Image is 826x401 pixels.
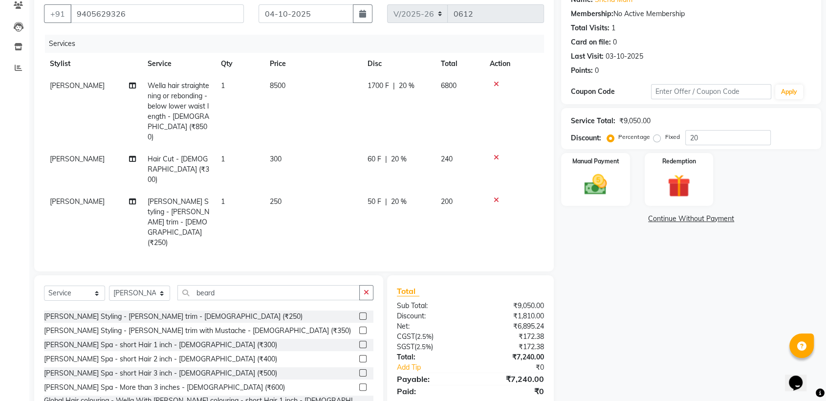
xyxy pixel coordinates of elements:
div: ₹7,240.00 [471,373,552,385]
span: 1 [221,155,225,163]
div: [PERSON_NAME] Styling - [PERSON_NAME] trim - [DEMOGRAPHIC_DATA] (₹250) [44,312,303,322]
div: [PERSON_NAME] Spa - More than 3 inches - [DEMOGRAPHIC_DATA] (₹600) [44,382,285,393]
span: 2.5% [417,333,432,340]
div: Total: [390,352,471,362]
div: ( ) [390,332,471,342]
div: Paid: [390,385,471,397]
a: Add Tip [390,362,484,373]
div: Points: [571,66,593,76]
div: ₹9,050.00 [619,116,650,126]
input: Search by Name/Mobile/Email/Code [70,4,244,23]
th: Service [142,53,215,75]
span: CGST [397,332,415,341]
div: 03-10-2025 [606,51,643,62]
span: | [385,197,387,207]
div: ₹172.38 [471,332,552,342]
input: Enter Offer / Coupon Code [651,84,771,99]
img: _cash.svg [577,172,614,198]
div: Payable: [390,373,471,385]
span: 200 [441,197,453,206]
div: Services [45,35,551,53]
div: 0 [613,37,617,47]
label: Redemption [662,157,696,166]
span: | [393,81,395,91]
a: Continue Without Payment [563,214,819,224]
div: ₹7,240.00 [471,352,552,362]
span: [PERSON_NAME] [50,197,105,206]
div: Net: [390,321,471,332]
span: 300 [270,155,282,163]
span: 20 % [391,154,407,164]
span: 8500 [270,81,285,90]
div: Card on file: [571,37,611,47]
div: Total Visits: [571,23,609,33]
th: Price [264,53,362,75]
span: 240 [441,155,453,163]
div: ₹0 [471,385,552,397]
span: 2.5% [416,343,431,351]
button: +91 [44,4,71,23]
label: Fixed [665,133,679,141]
span: Total [397,286,419,296]
div: Coupon Code [571,87,651,97]
th: Disc [362,53,435,75]
button: Apply [775,85,803,99]
div: [PERSON_NAME] Spa - short Hair 2 inch - [DEMOGRAPHIC_DATA] (₹400) [44,354,277,364]
th: Total [435,53,484,75]
div: Discount: [390,311,471,321]
span: SGST [397,342,414,351]
span: 250 [270,197,282,206]
div: 1 [611,23,615,33]
div: Membership: [571,9,613,19]
div: [PERSON_NAME] Spa - short Hair 1 inch - [DEMOGRAPHIC_DATA] (₹300) [44,340,277,350]
div: ₹9,050.00 [471,301,552,311]
span: Hair Cut - [DEMOGRAPHIC_DATA] (₹300) [148,155,209,184]
div: [PERSON_NAME] Styling - [PERSON_NAME] trim with Mustache - [DEMOGRAPHIC_DATA] (₹350) [44,326,351,336]
label: Percentage [618,133,650,141]
div: ₹1,810.00 [471,311,552,321]
div: ₹172.38 [471,342,552,352]
img: _gift.svg [660,172,697,200]
input: Search or Scan [177,285,360,300]
label: Manual Payment [572,157,619,166]
div: Sub Total: [390,301,471,311]
span: 60 F [368,154,381,164]
div: Service Total: [571,116,615,126]
span: 6800 [441,81,456,90]
div: ₹6,895.24 [471,321,552,332]
span: 50 F [368,197,381,207]
span: 20 % [391,197,407,207]
div: ₹0 [484,362,551,373]
span: 1 [221,197,225,206]
div: 0 [595,66,599,76]
th: Stylist [44,53,142,75]
span: [PERSON_NAME] [50,155,105,163]
span: 20 % [399,81,414,91]
span: [PERSON_NAME] Styling - [PERSON_NAME] trim - [DEMOGRAPHIC_DATA] (₹250) [148,197,209,247]
div: No Active Membership [571,9,811,19]
span: 1700 F [368,81,389,91]
div: Last Visit: [571,51,604,62]
span: Wella hair straightening or rebonding - below lower waist length - [DEMOGRAPHIC_DATA] (₹8500) [148,81,209,141]
div: [PERSON_NAME] Spa - short Hair 3 inch - [DEMOGRAPHIC_DATA] (₹500) [44,368,277,379]
iframe: chat widget [785,362,816,391]
span: 1 [221,81,225,90]
th: Action [484,53,544,75]
th: Qty [215,53,264,75]
div: ( ) [390,342,471,352]
span: [PERSON_NAME] [50,81,105,90]
div: Discount: [571,133,601,143]
span: | [385,154,387,164]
